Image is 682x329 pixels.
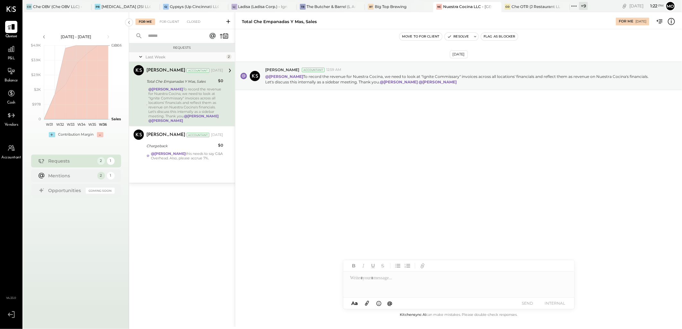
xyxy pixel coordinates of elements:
[418,262,427,270] button: Add URL
[0,43,22,62] a: P&L
[170,4,219,9] div: Gypsys (Up Cincinnati LLC) - Ignite
[0,65,22,84] a: Balance
[31,58,41,62] text: $3.9K
[26,4,32,10] div: CO
[369,262,377,270] button: Underline
[132,46,232,50] div: Requests
[184,114,219,118] strong: @[PERSON_NAME]
[436,4,442,10] div: NC
[265,74,303,79] strong: @[PERSON_NAME]
[350,300,360,307] button: Aa
[58,132,94,137] div: Contribution Margin
[211,132,223,138] div: [DATE]
[97,172,105,180] div: 2
[379,262,387,270] button: Strikethrough
[450,50,468,58] div: [DATE]
[394,262,402,270] button: Unordered List
[101,4,150,9] div: [MEDICAL_DATA] (JSI LLC) - Ignite
[97,132,103,137] div: -
[67,122,74,127] text: W33
[399,33,442,40] button: Move to for client
[8,56,15,62] span: P&L
[39,117,41,121] text: 0
[579,2,588,10] div: + 9
[151,151,223,160] div: this needs to say G&A Overhead. Also, please accrue 7%.
[0,87,22,106] a: Cash
[146,67,185,74] div: [PERSON_NAME]
[635,19,646,24] div: [DATE]
[385,299,394,307] button: @
[99,122,107,127] text: W36
[505,4,511,10] div: CO
[238,4,287,9] div: Ladisa (Ladisa Corp.) - Ignite
[326,67,341,72] span: 12:59 AM
[218,142,223,148] div: $0
[619,19,633,24] div: For Me
[111,43,121,47] text: Labor
[46,122,53,127] text: W31
[34,87,41,92] text: $2K
[4,122,18,128] span: Vendors
[95,4,101,10] div: PB
[146,132,185,138] div: [PERSON_NAME]
[48,158,94,164] div: Requests
[218,78,223,84] div: $0
[665,1,676,11] button: Mo
[419,80,457,84] strong: @[PERSON_NAME]
[211,68,223,73] div: [DATE]
[2,155,21,161] span: Accountant
[48,173,94,179] div: Mentions
[56,122,64,127] text: W32
[300,4,306,10] div: TB
[33,4,82,9] div: Che OBV (Che OBV LLC) - Ignite
[445,33,472,40] button: Resolve
[149,87,183,91] strong: @[PERSON_NAME]
[107,172,115,180] div: 1
[88,122,96,127] text: W35
[7,100,15,106] span: Cash
[163,4,169,10] div: G(
[0,21,22,39] a: Queue
[265,74,656,85] p: To record the revenue for Nuestra Cocina, we need to look at "Ignite Commissary" invoices across ...
[146,78,216,85] div: Total Che Empanadas Y Mas, Sales
[515,299,540,308] button: SEND
[4,78,18,84] span: Balance
[481,33,518,40] button: Flag as Blocker
[302,68,325,72] div: Accountant
[86,188,115,194] div: Coming Soon
[403,262,412,270] button: Ordered List
[359,262,368,270] button: Italic
[350,262,358,270] button: Bold
[111,117,121,121] text: Sales
[0,109,22,128] a: Vendors
[387,300,392,306] span: @
[265,67,299,72] span: [PERSON_NAME]
[31,72,41,77] text: $2.9K
[107,157,115,165] div: 1
[512,4,560,9] div: Che OTR (J Restaurant LLC) - Ignite
[49,132,55,137] div: +
[49,34,103,39] div: [DATE] - [DATE]
[48,187,83,194] div: Opportunities
[187,133,209,137] div: Accountant
[5,34,17,39] span: Queue
[242,19,317,25] div: Total Che Empanadas Y Mas, Sales
[0,142,22,161] a: Accountant
[443,4,492,9] div: Nuestra Cocina LLC - [GEOGRAPHIC_DATA]
[380,80,418,84] strong: @[PERSON_NAME]
[151,151,186,156] strong: @[PERSON_NAME]
[31,43,41,47] text: $4.9K
[149,118,183,123] strong: @[PERSON_NAME]
[77,122,86,127] text: W34
[368,4,374,10] div: BT
[184,19,204,25] div: Closed
[542,299,568,308] button: INTERNAL
[32,102,41,106] text: $978
[97,157,105,165] div: 2
[375,4,407,9] div: Big Top Brewing
[355,300,358,306] span: a
[145,54,225,60] div: Last Week
[187,68,209,73] div: Accountant
[226,54,232,59] div: 2
[146,143,216,149] div: Chargeback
